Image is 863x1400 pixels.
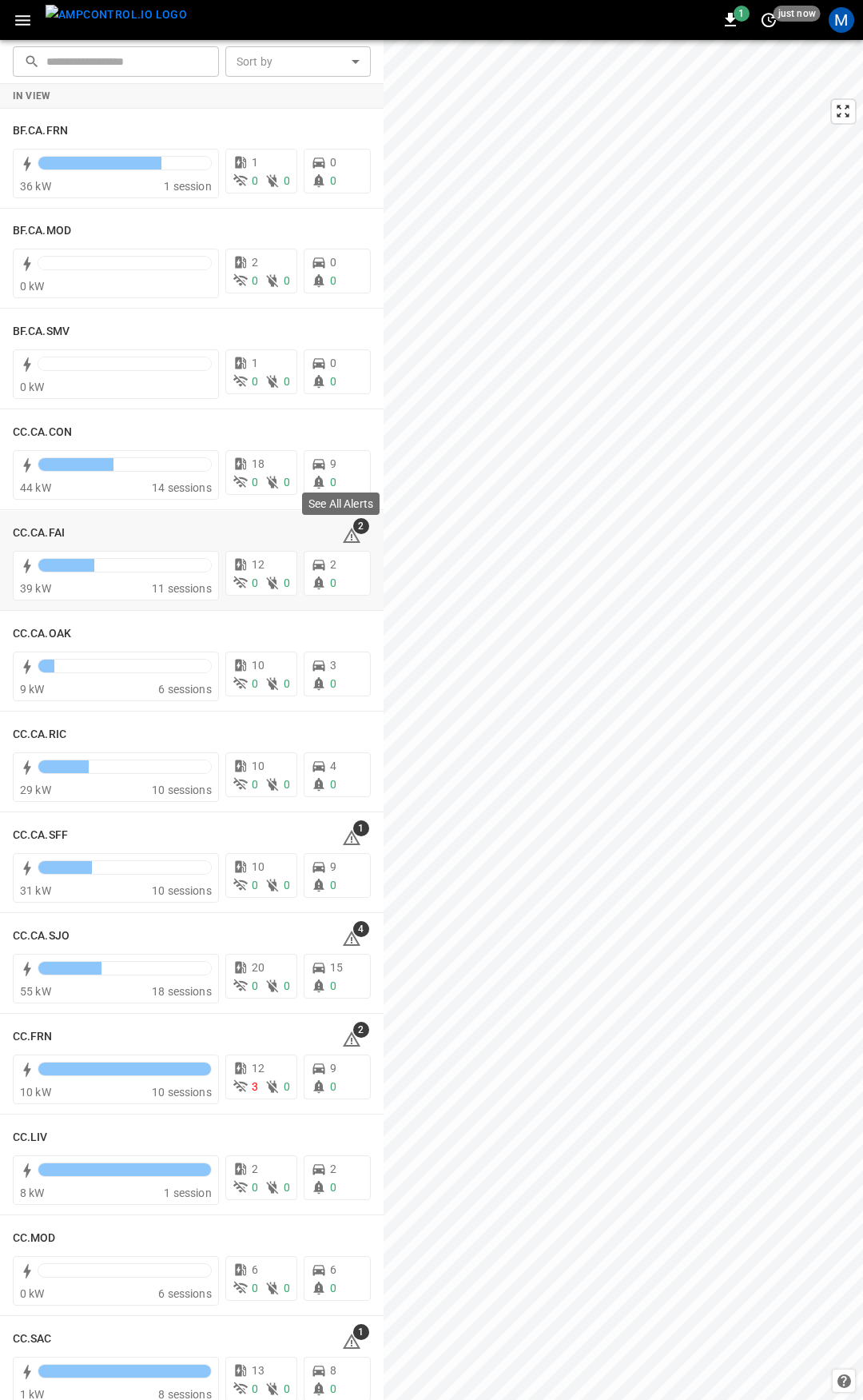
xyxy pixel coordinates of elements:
[252,1163,258,1175] span: 2
[20,884,51,897] span: 31 kW
[330,1062,336,1075] span: 9
[13,726,66,744] h6: CC.CA.RIC
[284,778,290,791] span: 0
[252,1282,258,1294] span: 0
[284,375,290,388] span: 0
[152,985,212,998] span: 18 sessions
[252,156,258,169] span: 1
[158,1287,212,1300] span: 6 sessions
[829,7,854,33] div: profile-icon
[252,1364,264,1377] span: 13
[252,576,258,589] span: 0
[252,357,258,369] span: 1
[330,1263,336,1276] span: 6
[330,156,336,169] span: 0
[252,1080,258,1093] span: 3
[330,961,343,974] span: 15
[330,659,336,672] span: 3
[774,6,821,22] span: just now
[284,274,290,287] span: 0
[284,1080,290,1093] span: 0
[330,256,336,269] span: 0
[353,518,369,534] span: 2
[252,1382,258,1395] span: 0
[13,424,72,441] h6: CC.CA.CON
[13,222,71,240] h6: BF.CA.MOD
[13,1230,56,1247] h6: CC.MOD
[284,576,290,589] span: 0
[152,1086,212,1099] span: 10 sessions
[252,860,264,873] span: 10
[330,357,336,369] span: 0
[330,476,336,489] span: 0
[252,375,258,388] span: 0
[13,90,51,102] strong: In View
[330,1364,336,1377] span: 8
[152,481,212,494] span: 14 sessions
[152,884,212,897] span: 10 sessions
[252,457,264,470] span: 18
[330,778,336,791] span: 0
[20,582,51,595] span: 39 kW
[330,274,336,287] span: 0
[353,1022,369,1038] span: 2
[330,576,336,589] span: 0
[252,778,258,791] span: 0
[13,1129,48,1147] h6: CC.LIV
[252,558,264,571] span: 12
[164,180,211,193] span: 1 session
[353,820,369,836] span: 1
[13,1028,53,1046] h6: CC.FRN
[330,760,336,772] span: 4
[252,1062,264,1075] span: 12
[330,375,336,388] span: 0
[20,481,51,494] span: 44 kW
[20,280,45,293] span: 0 kW
[20,784,51,796] span: 29 kW
[13,525,65,542] h6: CC.CA.FAI
[252,256,258,269] span: 2
[308,496,373,512] p: See All Alerts
[152,784,212,796] span: 10 sessions
[353,1324,369,1340] span: 1
[284,174,290,187] span: 0
[13,122,68,140] h6: BF.CA.FRN
[20,1086,51,1099] span: 10 kW
[20,1187,45,1199] span: 8 kW
[734,6,750,22] span: 1
[284,1282,290,1294] span: 0
[20,985,51,998] span: 55 kW
[164,1187,211,1199] span: 1 session
[152,582,212,595] span: 11 sessions
[13,827,68,844] h6: CC.CA.SFF
[330,1163,336,1175] span: 2
[252,274,258,287] span: 0
[13,323,70,341] h6: BF.CA.SMV
[756,7,781,33] button: set refresh interval
[330,1382,336,1395] span: 0
[20,381,45,393] span: 0 kW
[284,476,290,489] span: 0
[330,558,336,571] span: 2
[330,879,336,891] span: 0
[284,1382,290,1395] span: 0
[252,961,264,974] span: 20
[252,1263,258,1276] span: 6
[13,1330,52,1348] h6: CC.SAC
[330,457,336,470] span: 9
[330,1181,336,1194] span: 0
[330,979,336,992] span: 0
[284,677,290,690] span: 0
[284,879,290,891] span: 0
[284,979,290,992] span: 0
[13,625,71,643] h6: CC.CA.OAK
[330,1080,336,1093] span: 0
[46,5,187,25] img: ampcontrol.io logo
[13,927,70,945] h6: CC.CA.SJO
[252,174,258,187] span: 0
[20,683,45,696] span: 9 kW
[252,677,258,690] span: 0
[330,677,336,690] span: 0
[20,180,51,193] span: 36 kW
[252,979,258,992] span: 0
